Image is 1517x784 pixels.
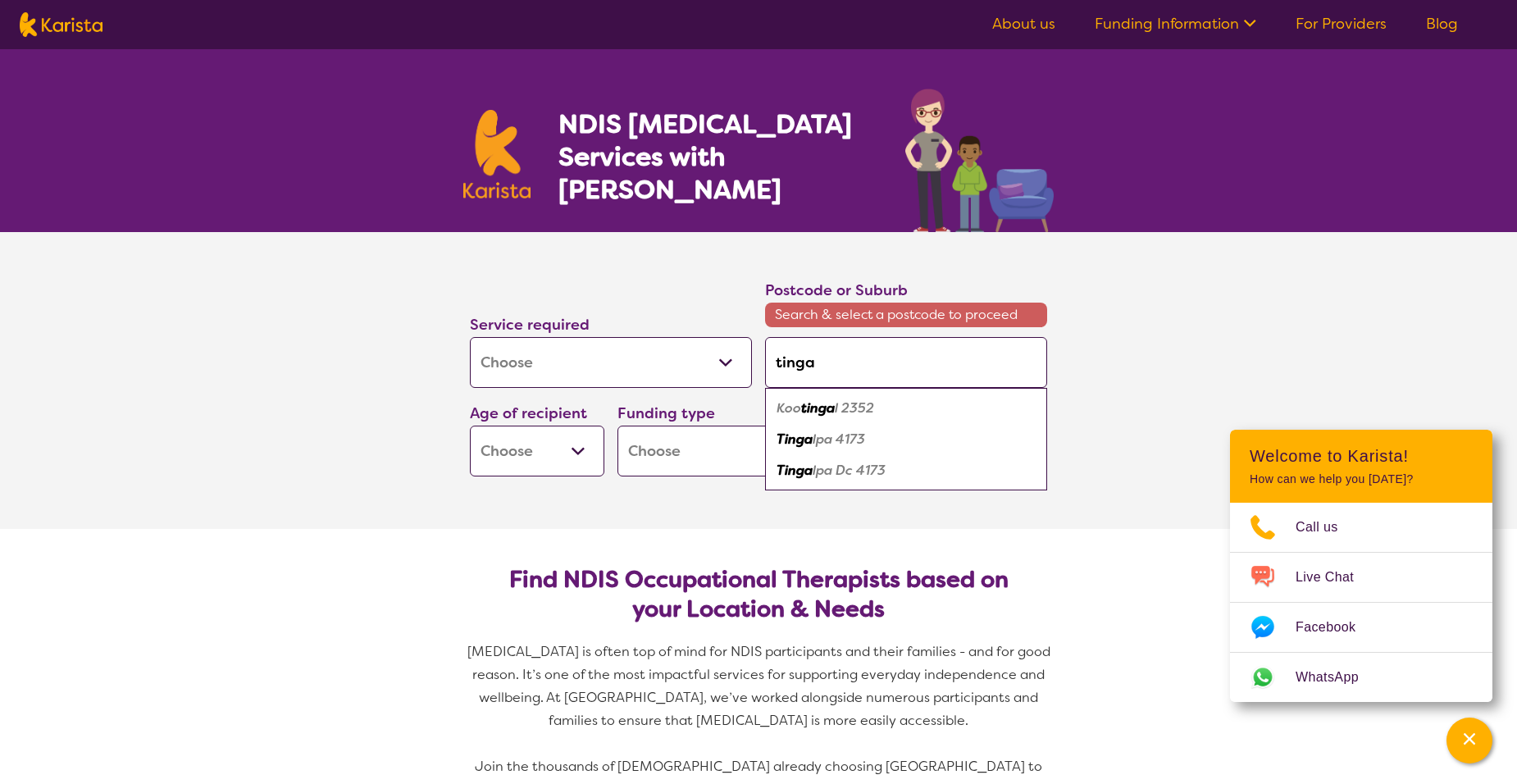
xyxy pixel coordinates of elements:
[1250,446,1473,466] h2: Welcome to Karista!
[773,393,1039,424] div: Kootingal 2352
[777,462,813,479] em: Tinga
[777,431,813,448] em: Tinga
[463,110,531,198] img: Karista logo
[483,565,1034,624] h2: Find NDIS Occupational Therapists based on your Location & Needs
[905,89,1054,232] img: occupational-therapy
[470,315,590,335] label: Service required
[765,280,908,300] label: Postcode or Suburb
[1230,503,1492,702] ul: Choose channel
[558,107,877,206] h1: NDIS [MEDICAL_DATA] Services with [PERSON_NAME]
[1426,14,1458,34] a: Blog
[470,403,587,423] label: Age of recipient
[765,303,1047,327] span: Search & select a postcode to proceed
[20,12,102,37] img: Karista logo
[813,462,886,479] em: lpa Dc 4173
[1296,665,1378,690] span: WhatsApp
[1296,565,1373,590] span: Live Chat
[1230,653,1492,702] a: Web link opens in a new tab.
[1446,718,1492,763] button: Channel Menu
[801,399,835,417] em: tinga
[1296,515,1358,540] span: Call us
[1250,472,1473,486] p: How can we help you [DATE]?
[463,640,1054,732] div: [MEDICAL_DATA] is often top of mind for NDIS participants and their families - and for good reaso...
[765,337,1047,388] input: Type
[992,14,1055,34] a: About us
[1230,430,1492,702] div: Channel Menu
[1296,615,1375,640] span: Facebook
[835,399,874,417] em: l 2352
[1296,14,1387,34] a: For Providers
[1095,14,1256,34] a: Funding Information
[773,455,1039,486] div: Tingalpa Dc 4173
[777,399,801,417] em: Koo
[773,424,1039,455] div: Tingalpa 4173
[813,431,865,448] em: lpa 4173
[617,403,715,423] label: Funding type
